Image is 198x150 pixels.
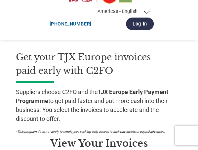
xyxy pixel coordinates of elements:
[126,18,153,30] a: Log In
[16,129,166,134] p: *This program does not apply to employees seeking early access to their paychecks or payroll adva...
[49,21,91,27] a: [PHONE_NUMBER]
[16,51,172,77] h1: Get your TJX Europe invoices paid early with C2FO
[16,87,172,123] p: Suppliers choose C2FO and the to get paid faster and put more cash into their business. You selec...
[16,137,182,149] h3: View your invoices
